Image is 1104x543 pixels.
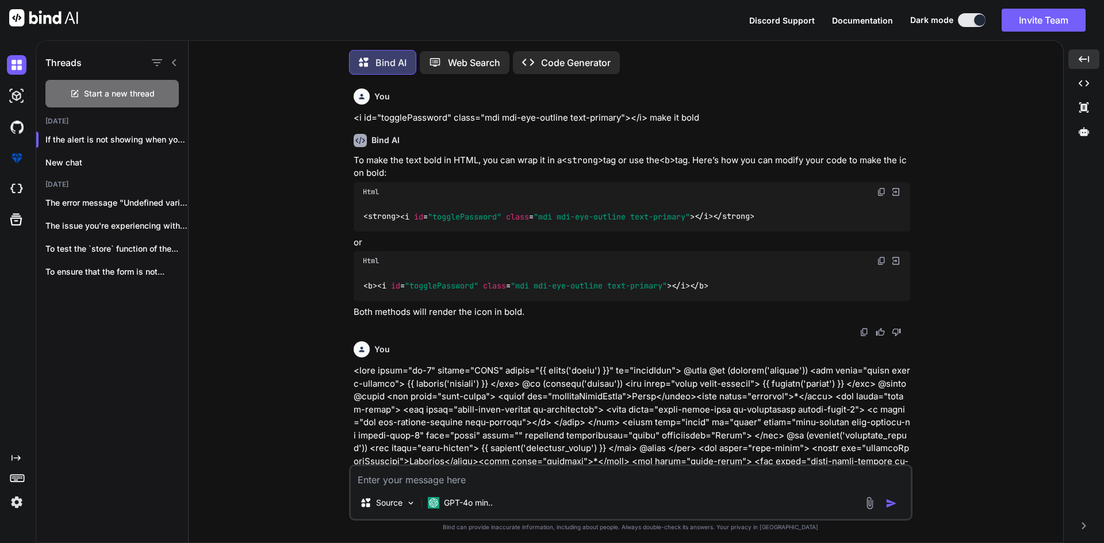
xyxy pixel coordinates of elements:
[7,492,26,512] img: settings
[704,211,708,222] span: i
[885,498,897,509] img: icon
[892,328,901,337] img: dislike
[363,187,379,197] span: Html
[448,56,500,70] p: Web Search
[660,155,675,166] code: <b>
[375,56,407,70] p: Bind AI
[681,280,685,291] span: i
[9,9,78,26] img: Bind AI
[863,496,876,510] img: attachment
[363,256,379,265] span: Html
[7,86,26,106] img: darkAi-studio
[695,211,713,222] span: </ >
[876,328,885,337] img: like
[414,211,423,222] span: id
[45,134,188,145] p: If the alert is not showing when you cli...
[1002,9,1086,32] button: Invite Team
[534,211,690,222] span: "mdi mdi-eye-outline text-primary"
[36,180,188,189] h2: [DATE]
[7,179,26,199] img: cloudideIcon
[860,328,869,337] img: copy
[428,211,501,222] span: "togglePassword"
[722,211,750,222] span: strong
[376,497,402,509] p: Source
[405,211,409,222] span: i
[877,256,886,265] img: copy
[483,280,506,291] span: class
[690,280,708,291] span: </ >
[713,211,754,222] span: </ >
[368,280,373,291] span: b
[506,211,529,222] span: class
[7,55,26,75] img: darkChat
[354,306,910,319] p: Both methods will render the icon in bold.
[354,111,910,125] p: <i id="togglePassword" class="mdi mdi-eye-outline text-primary"></i> make it bold
[354,154,910,180] p: To make the text bold in HTML, you can wrap it in a tag or use the tag. Here’s how you can modify...
[45,266,188,278] p: To ensure that the form is not...
[354,236,910,249] p: or
[391,280,400,291] span: id
[84,88,155,99] span: Start a new thread
[36,117,188,126] h2: [DATE]
[45,220,188,232] p: The issue you're experiencing with the breaks...
[45,197,188,209] p: The error message "Undefined variable $vacations" suggests...
[562,155,603,166] code: <strong>
[7,148,26,168] img: premium
[377,280,672,291] span: < = = >
[45,56,82,70] h1: Threads
[368,211,396,222] span: strong
[349,523,913,532] p: Bind can provide inaccurate information, including about people. Always double-check its answers....
[363,211,400,222] span: < >
[699,280,704,291] span: b
[371,134,400,146] h6: Bind AI
[7,117,26,137] img: githubDark
[832,14,893,26] button: Documentation
[405,280,478,291] span: "togglePassword"
[45,157,188,168] p: New chat
[374,344,390,355] h6: You
[541,56,611,70] p: Code Generator
[382,280,386,291] span: i
[428,497,439,509] img: GPT-4o mini
[45,243,188,255] p: To test the `store` function of the...
[363,280,377,291] span: < >
[891,187,901,197] img: Open in Browser
[406,498,416,508] img: Pick Models
[877,187,886,197] img: copy
[749,16,815,25] span: Discord Support
[511,280,667,291] span: "mdi mdi-eye-outline text-primary"
[832,16,893,25] span: Documentation
[374,91,390,102] h6: You
[672,280,690,291] span: </ >
[910,14,953,26] span: Dark mode
[444,497,493,509] p: GPT-4o min..
[400,211,695,222] span: < = = >
[749,14,815,26] button: Discord Support
[891,256,901,266] img: Open in Browser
